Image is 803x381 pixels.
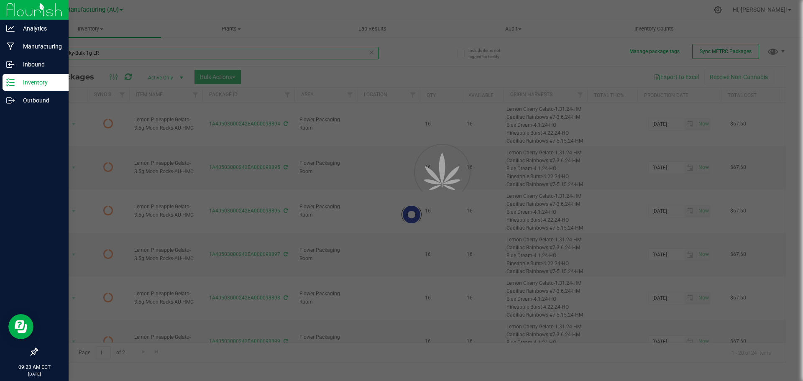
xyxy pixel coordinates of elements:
[6,24,15,33] inline-svg: Analytics
[6,78,15,87] inline-svg: Inventory
[15,41,65,51] p: Manufacturing
[15,23,65,33] p: Analytics
[15,77,65,87] p: Inventory
[6,42,15,51] inline-svg: Manufacturing
[15,95,65,105] p: Outbound
[4,371,65,377] p: [DATE]
[15,59,65,69] p: Inbound
[6,60,15,69] inline-svg: Inbound
[8,314,33,339] iframe: Resource center
[4,363,65,371] p: 09:23 AM EDT
[6,96,15,105] inline-svg: Outbound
